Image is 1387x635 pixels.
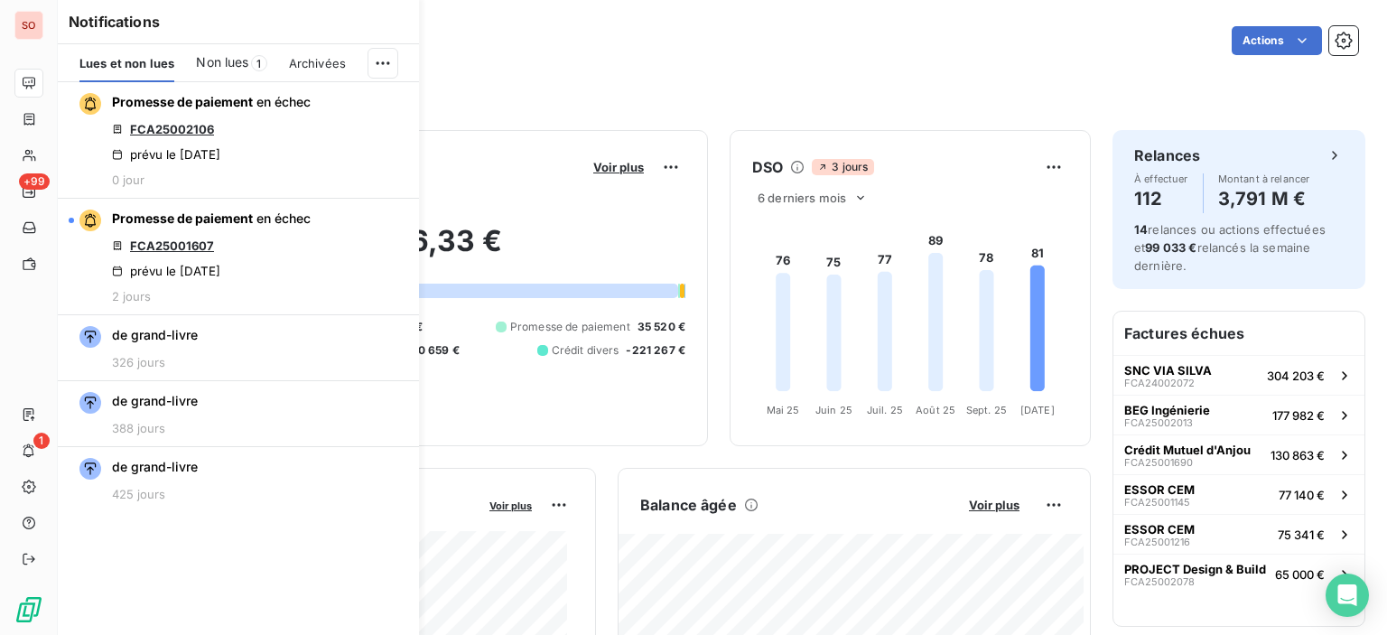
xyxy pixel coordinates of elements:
h6: Notifications [69,11,408,33]
span: 35 520 € [638,319,685,335]
span: en échec [256,94,311,109]
span: 14 [1134,222,1148,237]
tspan: Août 25 [916,404,955,416]
span: Promesse de paiement [112,210,253,226]
span: Crédit divers [552,342,619,359]
span: 326 jours [112,355,165,369]
span: 6 derniers mois [758,191,846,205]
button: de grand-livre388 jours [58,381,419,447]
span: 388 jours [112,421,165,435]
h6: Relances [1134,145,1200,166]
button: Voir plus [484,497,537,513]
div: SO [14,11,43,40]
span: ESSOR CEM [1124,482,1195,497]
h6: DSO [752,156,783,178]
span: de grand-livre [112,458,198,476]
span: FCA25001145 [1124,497,1190,508]
span: ESSOR CEM [1124,522,1195,537]
h4: 112 [1134,184,1188,213]
button: BEG IngénierieFCA25002013177 982 € [1113,395,1364,434]
span: 65 000 € [1275,567,1325,582]
span: SNC VIA SILVA [1124,363,1212,378]
span: FCA25001690 [1124,457,1193,468]
span: relances ou actions effectuées et relancés la semaine dernière. [1134,222,1326,273]
span: Promesse de paiement [112,94,253,109]
span: 425 jours [112,487,165,501]
a: FCA25002106 [130,122,214,136]
button: Voir plus [963,497,1025,513]
span: 0 jour [112,173,144,187]
button: Crédit Mutuel d'AnjouFCA25001690130 863 € [1113,434,1364,474]
span: Crédit Mutuel d'Anjou [1124,443,1251,457]
span: BEG Ingénierie [1124,403,1210,417]
tspan: Juil. 25 [867,404,903,416]
span: 130 863 € [1271,448,1325,462]
span: 1 [251,55,267,71]
span: Voir plus [593,160,644,174]
h6: Factures échues [1113,312,1364,355]
span: À effectuer [1134,173,1188,184]
span: 20 659 € [411,342,460,359]
span: Archivées [289,56,346,70]
span: 3 jours [812,159,873,175]
span: Voir plus [969,498,1019,512]
button: de grand-livre326 jours [58,315,419,381]
a: FCA25001607 [130,238,214,253]
span: FCA25002078 [1124,576,1195,587]
span: 77 140 € [1279,488,1325,502]
button: Voir plus [588,159,649,175]
div: Open Intercom Messenger [1326,574,1369,617]
span: Voir plus [489,500,532,512]
span: FCA25001216 [1124,537,1190,547]
div: prévu le [DATE] [112,264,220,278]
span: FCA25002013 [1124,417,1193,428]
button: ESSOR CEMFCA2500114577 140 € [1113,474,1364,514]
span: +99 [19,173,50,190]
span: FCA24002072 [1124,378,1195,388]
h4: 3,791 M € [1218,184,1310,213]
span: Promesse de paiement [510,319,630,335]
tspan: Sept. 25 [966,404,1007,416]
span: Non lues [196,53,248,71]
span: Lues et non lues [79,56,174,70]
span: 304 203 € [1267,369,1325,383]
button: PROJECT Design & BuildFCA2500207865 000 € [1113,554,1364,593]
div: prévu le [DATE] [112,147,220,162]
span: Montant à relancer [1218,173,1310,184]
button: SNC VIA SILVAFCA24002072304 203 € [1113,355,1364,395]
button: Promesse de paiement en échecFCA25001607prévu le [DATE]2 jours [58,199,419,315]
span: 75 341 € [1278,528,1325,542]
tspan: Mai 25 [767,404,800,416]
span: PROJECT Design & Build [1124,562,1266,576]
img: Logo LeanPay [14,595,43,624]
span: en échec [256,210,311,226]
tspan: [DATE] [1020,404,1055,416]
span: -221 267 € [626,342,685,359]
button: Promesse de paiement en échecFCA25002106prévu le [DATE]0 jour [58,82,419,199]
h6: Balance âgée [640,494,737,516]
button: Actions [1232,26,1322,55]
span: de grand-livre [112,326,198,344]
button: ESSOR CEMFCA2500121675 341 € [1113,514,1364,554]
span: 1 [33,433,50,449]
span: de grand-livre [112,392,198,410]
span: 99 033 € [1145,240,1196,255]
button: de grand-livre425 jours [58,447,419,512]
span: 177 982 € [1272,408,1325,423]
span: 2 jours [112,289,151,303]
tspan: Juin 25 [815,404,852,416]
